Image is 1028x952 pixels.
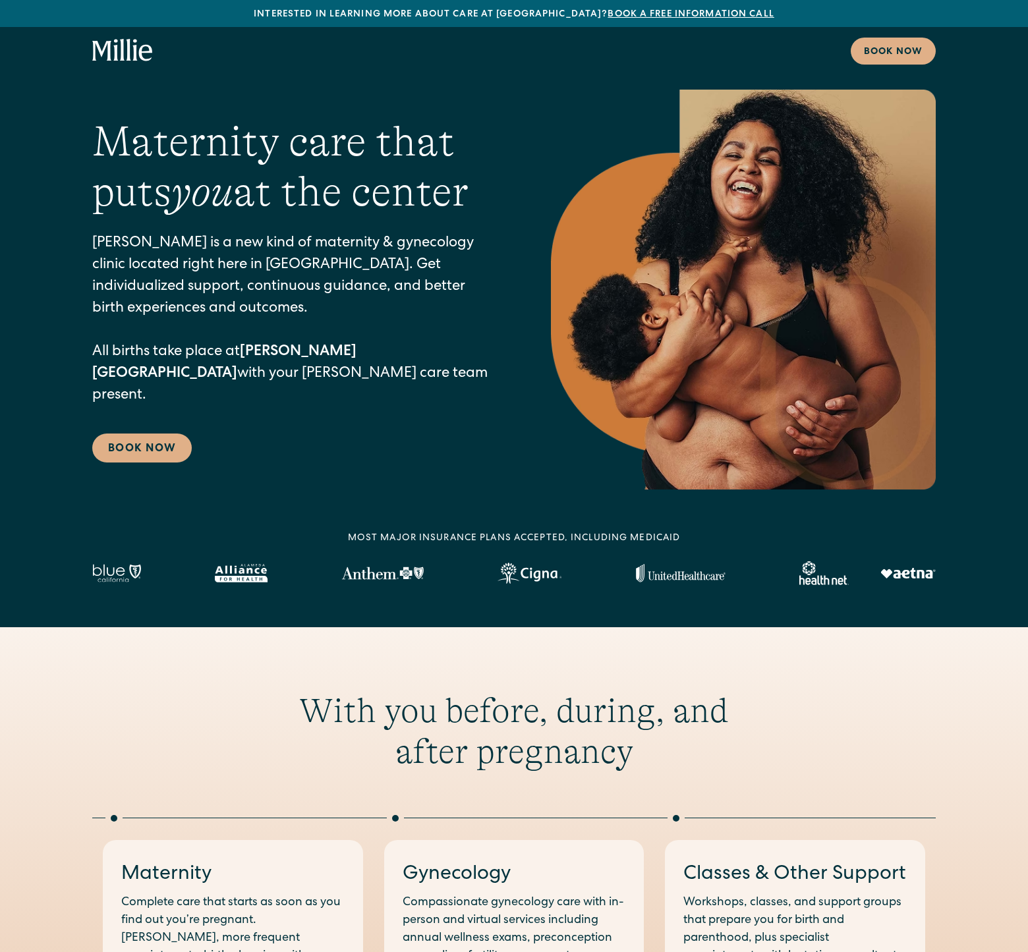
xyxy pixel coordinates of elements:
[171,168,233,215] em: you
[551,90,936,490] img: Smiling mother with her baby in arms, celebrating body positivity and the nurturing bond of postp...
[92,39,153,63] a: home
[341,567,424,580] img: Anthem Logo
[864,45,923,59] div: Book now
[348,532,681,546] div: MOST MAJOR INSURANCE PLANS ACCEPTED, INCLUDING MEDICAID
[215,564,267,582] img: Alameda Alliance logo
[498,563,561,584] img: Cigna logo
[683,865,906,885] a: Classes & Other Support
[261,690,767,773] h2: With you before, during, and after pregnancy
[92,434,192,462] a: Book Now
[880,568,936,578] img: Aetna logo
[92,117,498,218] h1: Maternity care that puts at the center
[608,10,774,19] a: Book a free information call
[92,564,141,582] img: Blue California logo
[636,564,726,582] img: United Healthcare logo
[851,38,936,65] a: Book now
[121,865,212,885] a: Maternity
[403,865,511,885] a: Gynecology
[799,561,849,585] img: Healthnet logo
[92,233,498,407] p: [PERSON_NAME] is a new kind of maternity & gynecology clinic located right here in [GEOGRAPHIC_DA...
